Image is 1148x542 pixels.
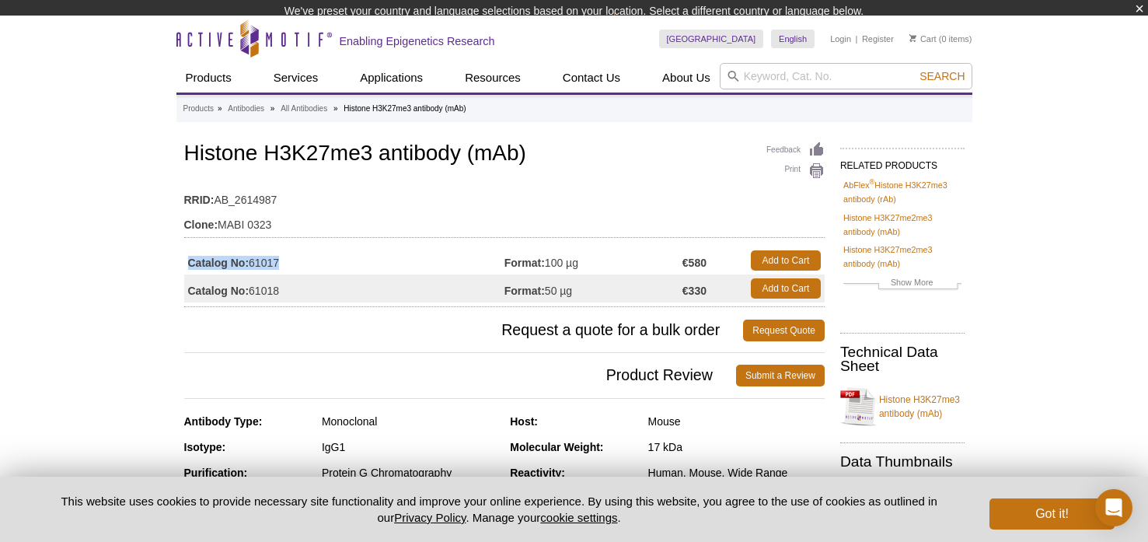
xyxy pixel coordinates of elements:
div: Mouse [648,414,825,428]
button: cookie settings [540,511,617,524]
h2: Technical Data Sheet [840,345,965,373]
a: Resources [455,63,530,93]
td: 100 µg [504,247,682,274]
a: Print [766,163,825,180]
a: Login [830,33,851,44]
a: Services [264,63,328,93]
sup: ® [870,179,875,187]
a: Feedback [766,142,825,159]
a: All Antibodies [281,102,327,116]
li: » [218,104,222,113]
strong: Antibody Type: [184,415,263,428]
a: Histone H3K27me2me3 antibody (mAb) [843,211,961,239]
a: Contact Us [553,63,630,93]
strong: Isotype: [184,441,226,453]
h1: Histone H3K27me3 antibody (mAb) [184,142,825,168]
div: Protein G Chromatography [322,466,498,480]
td: 61017 [184,247,504,274]
strong: €330 [682,284,707,298]
td: MABI 0323 [184,208,825,233]
strong: Catalog No: [188,256,249,270]
span: Search [919,70,965,82]
a: Register [862,33,894,44]
strong: RRID: [184,193,215,207]
td: 61018 [184,274,504,302]
span: Product Review [184,365,736,386]
strong: Purification: [184,467,248,479]
div: Monoclonal [322,414,498,428]
a: Submit a Review [736,365,825,386]
a: English [771,30,815,48]
li: » [333,104,338,113]
a: Applications [351,63,432,93]
div: 17 kDa [648,440,825,454]
img: Your Cart [909,34,916,42]
a: Add to Cart [751,278,821,299]
a: AbFlex®Histone H3K27me3 antibody (rAb) [843,178,961,206]
span: Request a quote for a bulk order [184,320,744,341]
div: Human, Mouse, Wide Range Predicted [648,466,825,494]
strong: Catalog No: [188,284,249,298]
td: AB_2614987 [184,184,825,208]
strong: Format: [504,284,545,298]
p: This website uses cookies to provide necessary site functionality and improve your online experie... [34,493,965,526]
strong: Format: [504,256,545,270]
a: Histone H3K27me3 antibody (mAb) [840,383,965,430]
h2: Enabling Epigenetics Research [340,34,495,48]
li: (0 items) [909,30,972,48]
li: » [270,104,275,113]
a: Histone H3K27me2me3 antibody (mAb) [843,243,961,271]
img: Change Here [613,12,654,48]
strong: Reactivity: [510,467,565,479]
h2: Data Thumbnails [840,455,965,469]
div: Open Intercom Messenger [1095,489,1132,526]
button: Got it! [989,498,1114,530]
h2: RELATED PRODUCTS [840,148,965,176]
td: 50 µg [504,274,682,302]
a: Products [176,63,241,93]
button: Search [915,69,969,83]
a: Privacy Policy [394,511,466,524]
a: [GEOGRAPHIC_DATA] [659,30,764,48]
li: Histone H3K27me3 antibody (mAb) [344,104,466,113]
strong: Host: [510,415,538,428]
a: Antibodies [228,102,264,116]
strong: Molecular Weight: [510,441,603,453]
strong: €580 [682,256,707,270]
li: | [856,30,858,48]
input: Keyword, Cat. No. [720,63,972,89]
a: About Us [653,63,720,93]
a: Request Quote [743,320,825,341]
a: Cart [909,33,937,44]
strong: Clone: [184,218,218,232]
a: Add to Cart [751,250,821,271]
a: Products [183,102,214,116]
a: Show More [843,275,961,293]
div: IgG1 [322,440,498,454]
